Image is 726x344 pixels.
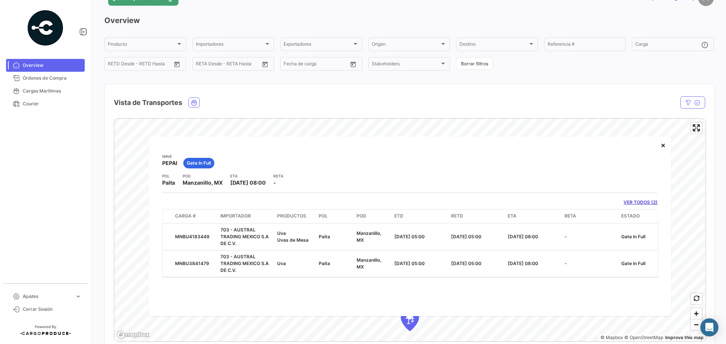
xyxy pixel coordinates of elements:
[319,212,328,219] span: POL
[302,62,333,68] input: Hasta
[162,153,177,159] app-card-info-title: Nave
[175,233,214,240] div: MNBU4183449
[23,75,82,82] span: Órdenes de Compra
[459,43,527,48] span: Destino
[565,212,576,219] span: RETA
[357,212,366,219] span: POD
[114,119,705,342] canvas: Map
[277,237,309,242] span: Uvas de Mesa
[220,212,251,219] span: Importador
[665,335,704,340] a: Map feedback
[277,230,286,236] span: Uva
[319,260,330,266] span: Paita
[171,59,183,70] button: Open calendar
[451,233,481,239] span: [DATE] 05:00
[372,62,440,68] span: Stakeholders
[448,209,505,223] datatable-header-cell: RETD
[273,173,283,179] app-card-info-title: RETA
[357,257,382,269] span: Manzanillo, MX
[172,209,217,223] datatable-header-cell: Carga #
[284,62,297,68] input: Desde
[624,335,663,340] a: OpenStreetMap
[655,137,670,153] button: Close popup
[274,209,316,223] datatable-header-cell: Productos
[23,62,82,69] span: Overview
[6,97,85,110] a: Courier
[456,57,493,70] button: Borrar filtros
[6,72,85,85] a: Órdenes de Compra
[23,306,82,313] span: Cerrar Sesión
[23,293,72,300] span: Ajustes
[391,209,448,223] datatable-header-cell: ETD
[116,330,150,339] a: Mapbox logo
[162,179,175,187] span: Paita
[618,209,665,223] datatable-header-cell: Estado
[565,233,567,239] span: -
[196,43,264,48] span: Importadores
[196,62,209,68] input: Desde
[691,319,702,330] button: Zoom out
[230,179,266,186] span: [DATE] 08:00
[508,260,538,266] span: [DATE] 08:00
[562,209,618,223] datatable-header-cell: RETA
[394,260,425,266] span: [DATE] 05:00
[108,43,176,48] span: Producto
[6,85,85,97] a: Cargas Marítimas
[284,43,352,48] span: Exportadores
[451,212,463,219] span: RETD
[600,335,623,340] a: Mapbox
[319,233,330,239] span: Paita
[700,318,718,336] div: Abrir Intercom Messenger
[127,62,157,68] input: Hasta
[277,260,286,266] span: Uva
[508,212,517,219] span: ETA
[565,260,567,266] span: -
[162,159,177,167] span: PEPAI
[104,15,714,26] h3: Overview
[114,97,182,108] h4: Vista de Transportes
[220,253,269,273] span: 703 - AUSTRAL TRADING MEXICO S.A DE C.V.
[175,212,196,219] span: Carga #
[189,98,199,107] button: Ocean
[220,227,269,246] span: 703 - AUSTRAL TRADING MEXICO S.A DE C.V.
[26,9,64,47] img: powered-by.png
[23,88,82,94] span: Cargas Marítimas
[183,179,223,187] span: Manzanillo, MX
[621,233,645,239] span: Gate In Full
[23,100,82,107] span: Courier
[108,62,121,68] input: Desde
[621,212,640,219] span: Estado
[217,209,274,223] datatable-header-cell: Importador
[372,43,440,48] span: Origen
[230,173,266,179] app-card-info-title: ETA
[316,209,354,223] datatable-header-cell: POL
[505,209,562,223] datatable-header-cell: ETA
[183,173,223,179] app-card-info-title: POD
[273,179,276,186] span: -
[394,212,403,219] span: ETD
[401,309,419,331] div: Map marker
[691,308,702,319] button: Zoom in
[187,160,211,167] span: Gate In Full
[354,209,391,223] datatable-header-cell: POD
[357,230,382,242] span: Manzanillo, MX
[347,59,359,70] button: Open calendar
[451,260,481,266] span: [DATE] 05:00
[162,173,175,179] app-card-info-title: POL
[6,59,85,72] a: Overview
[621,260,645,266] span: Gate In Full
[75,293,82,300] span: expand_more
[508,233,538,239] span: [DATE] 08:00
[691,122,702,133] button: Enter fullscreen
[259,59,271,70] button: Open calendar
[215,62,245,68] input: Hasta
[624,199,658,206] a: VER TODOS (2)
[175,260,214,267] div: MNBU3841479
[277,212,306,219] span: Productos
[394,233,425,239] span: [DATE] 05:00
